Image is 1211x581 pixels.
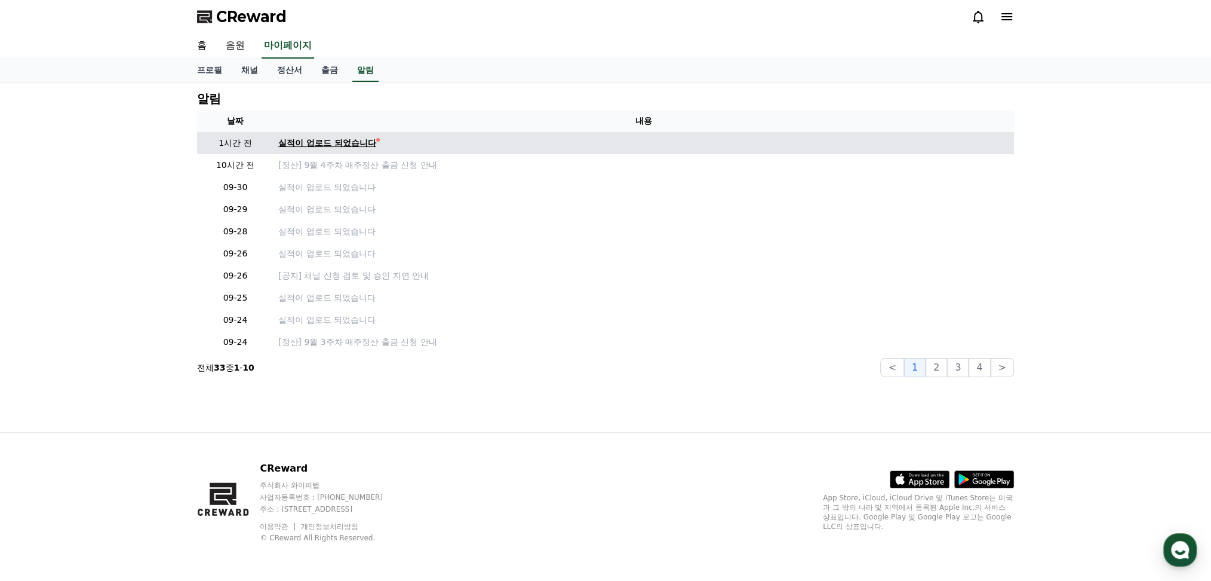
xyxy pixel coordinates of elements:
a: 개인정보처리방침 [301,522,358,531]
span: CReward [216,7,287,26]
a: 홈 [188,33,216,59]
strong: 33 [214,363,225,372]
p: 사업자등록번호 : [PHONE_NUMBER] [260,493,405,502]
span: 설정 [185,397,199,406]
p: 주식회사 와이피랩 [260,481,405,490]
a: 실적이 업로드 되었습니다 [278,247,1009,260]
p: 10시간 전 [202,159,269,172]
a: [정산] 9월 4주차 매주정산 출금 신청 안내 [278,159,1009,172]
p: App Store, iCloud, iCloud Drive 및 iTunes Store는 미국과 그 밖의 나라 및 지역에서 등록된 Apple Inc.의 서비스 상표입니다. Goo... [823,493,1014,531]
a: 채널 [232,59,268,82]
p: 09-28 [202,225,269,238]
a: 실적이 업로드 되었습니다 [278,203,1009,216]
th: 내용 [273,110,1014,132]
button: > [991,358,1014,377]
p: 전체 중 - [197,362,254,374]
a: 실적이 업로드 되었습니다 [278,225,1009,238]
a: 음원 [216,33,254,59]
a: [공지] 채널 신청 검토 및 승인 지연 안내 [278,270,1009,282]
a: 알림 [352,59,379,82]
a: 실적이 업로드 되었습니다 [278,181,1009,194]
a: 출금 [312,59,348,82]
button: 1 [904,358,926,377]
a: [정산] 9월 3주차 매주정산 출금 신청 안내 [278,336,1009,348]
a: 이용약관 [260,522,297,531]
a: CReward [197,7,287,26]
button: 2 [926,358,947,377]
a: 프로필 [188,59,232,82]
p: CReward [260,461,405,476]
strong: 10 [242,363,254,372]
a: 정산서 [268,59,312,82]
p: 1시간 전 [202,137,269,149]
span: 홈 [38,397,45,406]
div: 실적이 업로드 되었습니다 [278,137,376,149]
a: 실적이 업로드 되었습니다 [278,137,1009,149]
p: 09-29 [202,203,269,216]
p: 09-26 [202,247,269,260]
button: < [880,358,903,377]
span: 대화 [109,397,124,407]
p: 주소 : [STREET_ADDRESS] [260,504,405,514]
button: 3 [947,358,969,377]
a: 마이페이지 [262,33,314,59]
a: 대화 [79,379,154,409]
a: 홈 [4,379,79,409]
a: 설정 [154,379,229,409]
h4: 알림 [197,92,221,105]
p: 09-26 [202,270,269,282]
a: 실적이 업로드 되었습니다 [278,314,1009,326]
p: 09-24 [202,314,269,326]
p: © CReward All Rights Reserved. [260,533,405,543]
p: 09-24 [202,336,269,348]
p: 09-30 [202,181,269,194]
button: 4 [969,358,990,377]
a: 실적이 업로드 되었습니다 [278,292,1009,304]
th: 날짜 [197,110,273,132]
strong: 1 [233,363,239,372]
p: 09-25 [202,292,269,304]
